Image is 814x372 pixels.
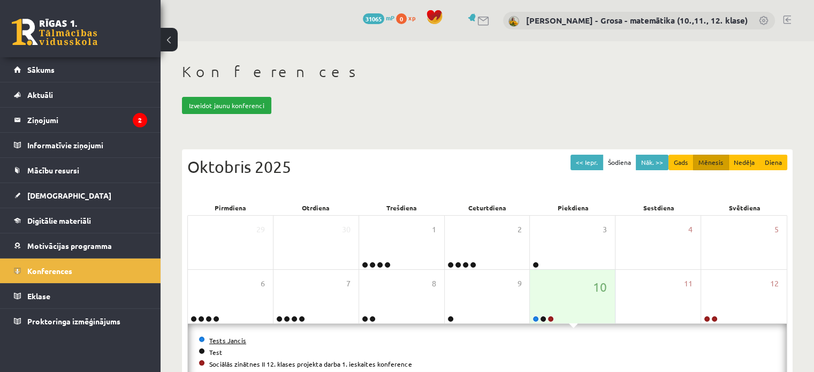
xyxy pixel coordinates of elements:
[684,278,693,290] span: 11
[182,97,271,114] a: Izveidot jaunu konferenci
[432,278,436,290] span: 8
[346,278,351,290] span: 7
[359,200,444,215] div: Trešdiena
[14,233,147,258] a: Motivācijas programma
[593,278,607,296] span: 10
[27,133,147,157] legend: Informatīvie ziņojumi
[702,200,787,215] div: Svētdiena
[27,266,72,276] span: Konferences
[14,309,147,333] a: Proktoringa izmēģinājums
[770,278,779,290] span: 12
[273,200,359,215] div: Otrdiena
[27,191,111,200] span: [DEMOGRAPHIC_DATA]
[386,13,394,22] span: mP
[187,155,787,179] div: Oktobris 2025
[14,158,147,183] a: Mācību resursi
[693,155,729,170] button: Mēnesis
[14,108,147,132] a: Ziņojumi2
[14,183,147,208] a: [DEMOGRAPHIC_DATA]
[636,155,668,170] button: Nāk. >>
[444,200,530,215] div: Ceturtdiena
[27,165,79,175] span: Mācību resursi
[14,284,147,308] a: Eklase
[363,13,384,24] span: 31065
[432,224,436,236] span: 1
[209,336,246,345] a: Tests Jancis
[261,278,265,290] span: 6
[688,224,693,236] span: 4
[133,113,147,127] i: 2
[27,65,55,74] span: Sākums
[363,13,394,22] a: 31065 mP
[396,13,421,22] a: 0 xp
[209,348,223,356] a: Test
[27,108,147,132] legend: Ziņojumi
[256,224,265,236] span: 29
[759,155,787,170] button: Diena
[603,155,636,170] button: Šodiena
[27,316,120,326] span: Proktoringa izmēģinājums
[14,57,147,82] a: Sākums
[517,224,521,236] span: 2
[517,278,521,290] span: 9
[570,155,603,170] button: << Iepr.
[342,224,351,236] span: 30
[616,200,702,215] div: Sestdiena
[508,16,519,27] img: Laima Tukāne - Grosa - matemātika (10.,11., 12. klase)
[27,216,91,225] span: Digitālie materiāli
[14,133,147,157] a: Informatīvie ziņojumi
[187,200,273,215] div: Pirmdiena
[396,13,407,24] span: 0
[27,291,50,301] span: Eklase
[12,19,97,45] a: Rīgas 1. Tālmācības vidusskola
[182,63,793,81] h1: Konferences
[14,82,147,107] a: Aktuāli
[14,259,147,283] a: Konferences
[728,155,760,170] button: Nedēļa
[603,224,607,236] span: 3
[27,241,112,250] span: Motivācijas programma
[14,208,147,233] a: Digitālie materiāli
[774,224,779,236] span: 5
[27,90,53,100] span: Aktuāli
[530,200,616,215] div: Piekdiena
[668,155,694,170] button: Gads
[209,360,412,368] a: Sociālās zinātnes II 12. klases projekta darba 1. ieskaites konference
[526,15,748,26] a: [PERSON_NAME] - Grosa - matemātika (10.,11., 12. klase)
[408,13,415,22] span: xp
